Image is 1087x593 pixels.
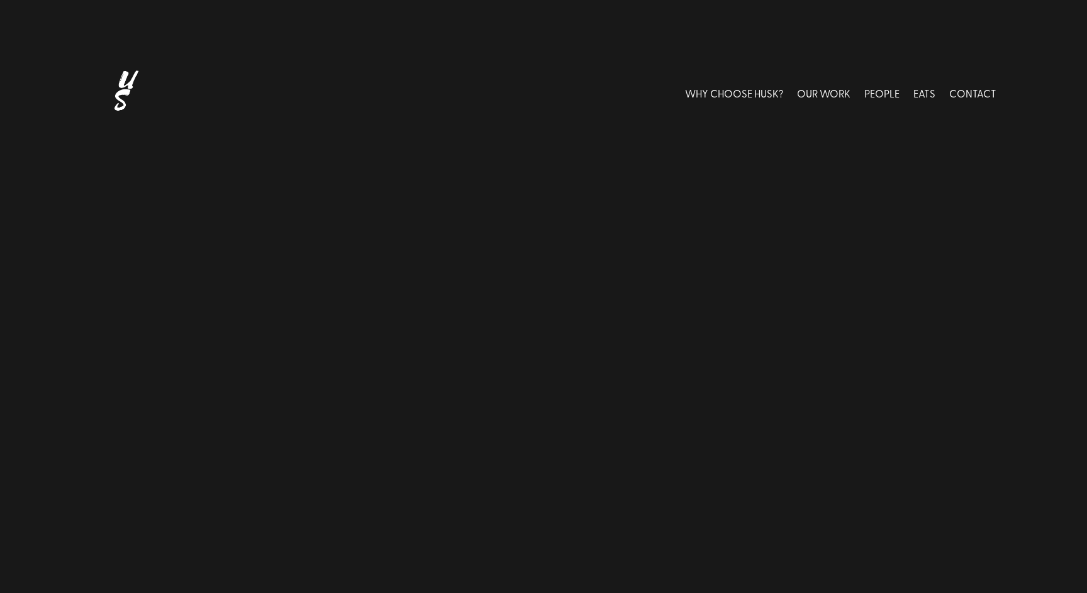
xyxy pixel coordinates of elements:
a: WHY CHOOSE HUSK? [685,65,783,121]
a: CONTACT [949,65,996,121]
a: EATS [913,65,935,121]
img: Husk logo [91,65,160,121]
a: PEOPLE [864,65,900,121]
a: OUR WORK [797,65,850,121]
